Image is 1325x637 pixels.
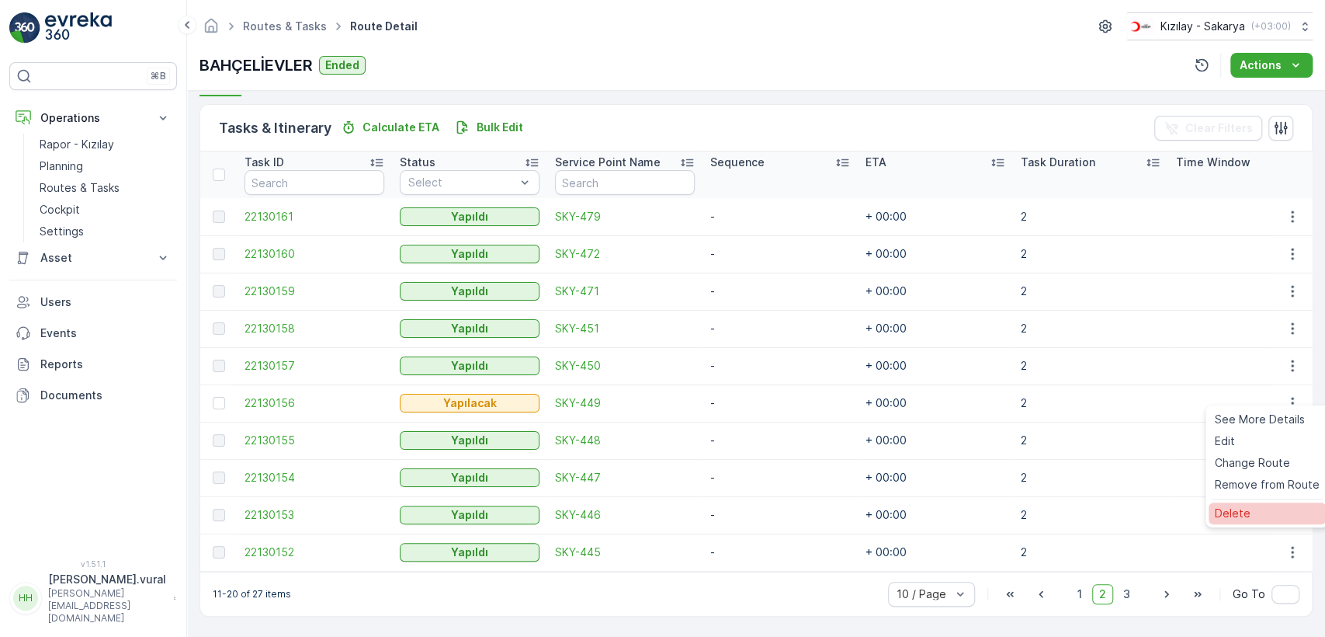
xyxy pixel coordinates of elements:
p: Yapıldı [451,321,488,336]
p: Yapıldı [451,507,488,523]
div: Toggle Row Selected [213,509,225,521]
td: + 00:00 [858,347,1013,385]
div: Toggle Row Selected [213,397,225,409]
a: Settings [33,221,177,242]
p: Kızılay - Sakarya [1160,19,1245,34]
p: [PERSON_NAME].vural [48,572,166,587]
button: Calculate ETA [335,118,446,137]
p: 2 [1021,395,1160,411]
a: Rapor - Kızılay [33,134,177,155]
p: Yapıldı [451,545,488,560]
td: + 00:00 [858,385,1013,422]
span: SKY-445 [555,545,695,560]
p: 2 [1021,433,1160,448]
p: Service Point Name [555,155,661,170]
p: Clear Filters [1185,120,1253,136]
span: 3 [1116,584,1137,604]
a: 22130161 [245,209,384,225]
p: 2 [1021,470,1160,486]
td: + 00:00 [858,273,1013,310]
span: Delete [1215,506,1250,521]
p: ( +03:00 ) [1251,20,1291,33]
a: 22130156 [245,395,384,411]
div: Toggle Row Selected [213,248,225,260]
td: + 00:00 [858,310,1013,347]
button: Yapılacak [400,394,539,412]
button: Yapıldı [400,431,539,450]
a: SKY-450 [555,358,695,374]
p: Rapor - Kızılay [40,137,114,152]
button: Clear Filters [1154,116,1262,141]
p: Yapıldı [451,433,488,448]
a: SKY-471 [555,284,695,299]
div: Toggle Row Selected [213,360,225,372]
div: Toggle Row Selected [213,546,225,559]
p: Tasks & Itinerary [219,117,331,139]
p: 2 [1021,246,1160,262]
td: - [702,310,858,347]
p: Task ID [245,155,284,170]
p: Ended [325,57,359,73]
button: Yapıldı [400,282,539,301]
p: 2 [1021,209,1160,225]
a: Events [9,318,177,349]
img: logo_light-DOdMpM7g.png [45,12,112,44]
button: HH[PERSON_NAME].vural[PERSON_NAME][EMAIL_ADDRESS][DOMAIN_NAME] [9,572,177,625]
button: Yapıldı [400,245,539,263]
div: HH [13,586,38,611]
a: Routes & Tasks [243,19,327,33]
td: - [702,385,858,422]
button: Yapıldı [400,357,539,375]
button: Operations [9,103,177,134]
p: 2 [1021,545,1160,560]
p: Routes & Tasks [40,180,120,196]
img: logo [9,12,40,44]
a: 22130160 [245,246,384,262]
td: + 00:00 [858,496,1013,534]
p: Asset [40,250,146,266]
td: - [702,459,858,496]
p: 11-20 of 27 items [213,588,291,600]
div: Toggle Row Selected [213,434,225,447]
a: SKY-451 [555,321,695,336]
span: SKY-447 [555,470,695,486]
p: Yapılacak [443,395,497,411]
td: + 00:00 [858,198,1013,235]
a: Reports [9,349,177,380]
a: SKY-448 [555,433,695,448]
button: Yapıldı [400,319,539,338]
a: SKY-479 [555,209,695,225]
p: Select [408,175,515,190]
p: Yapıldı [451,470,488,486]
a: 22130158 [245,321,384,336]
p: Users [40,294,171,310]
p: Events [40,325,171,341]
a: Cockpit [33,199,177,221]
a: 22130152 [245,545,384,560]
a: SKY-472 [555,246,695,262]
p: Reports [40,357,171,372]
a: Documents [9,380,177,411]
a: 22130155 [245,433,384,448]
td: - [702,347,858,385]
div: Toggle Row Selected [213,472,225,484]
button: Actions [1230,53,1313,78]
td: - [702,422,858,459]
p: BAHÇELİEVLER [199,54,313,77]
p: Settings [40,224,84,239]
span: Edit [1215,433,1235,449]
span: 22130157 [245,358,384,374]
a: 22130159 [245,284,384,299]
img: k%C4%B1z%C4%B1lay_DTAvauz.png [1127,18,1154,35]
p: Yapıldı [451,209,488,225]
span: Go To [1233,587,1265,602]
p: 2 [1021,321,1160,336]
td: + 00:00 [858,235,1013,273]
button: Yapıldı [400,506,539,524]
td: - [702,235,858,273]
